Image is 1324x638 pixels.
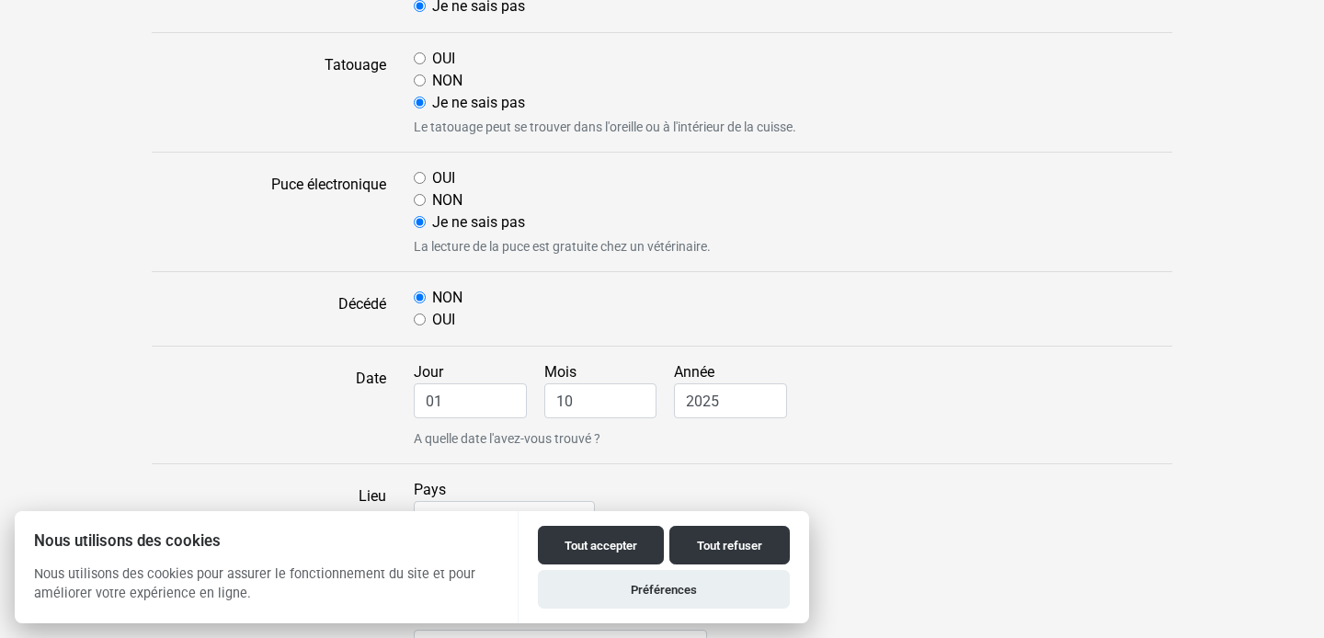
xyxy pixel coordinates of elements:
[414,501,595,536] select: Pays
[432,92,525,114] label: Je ne sais pas
[432,211,525,234] label: Je ne sais pas
[674,361,801,418] label: Année
[538,570,790,609] button: Préférences
[414,172,426,184] input: OUI
[414,361,541,418] label: Jour
[414,97,426,108] input: Je ne sais pas
[414,313,426,325] input: OUI
[432,48,455,70] label: OUI
[669,526,790,564] button: Tout refuser
[414,429,1172,449] small: A quelle date l'avez-vous trouvé ?
[138,287,400,331] label: Décédé
[138,361,400,449] label: Date
[414,194,426,206] input: NON
[414,291,426,303] input: NON
[414,216,426,228] input: Je ne sais pas
[414,74,426,86] input: NON
[414,237,1172,256] small: La lecture de la puce est gratuite chez un vétérinaire.
[544,361,671,418] label: Mois
[414,118,1172,137] small: Le tatouage peut se trouver dans l'oreille ou à l'intérieur de la cuisse.
[414,383,527,418] input: Jour
[432,189,462,211] label: NON
[138,167,400,256] label: Puce électronique
[414,52,426,64] input: OUI
[538,526,664,564] button: Tout accepter
[15,532,518,550] h2: Nous utilisons des cookies
[432,167,455,189] label: OUI
[138,48,400,137] label: Tatouage
[414,479,595,536] label: Pays
[432,70,462,92] label: NON
[15,564,518,618] p: Nous utilisons des cookies pour assurer le fonctionnement du site et pour améliorer votre expérie...
[432,287,462,309] label: NON
[544,383,657,418] input: Mois
[432,309,455,331] label: OUI
[674,383,787,418] input: Année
